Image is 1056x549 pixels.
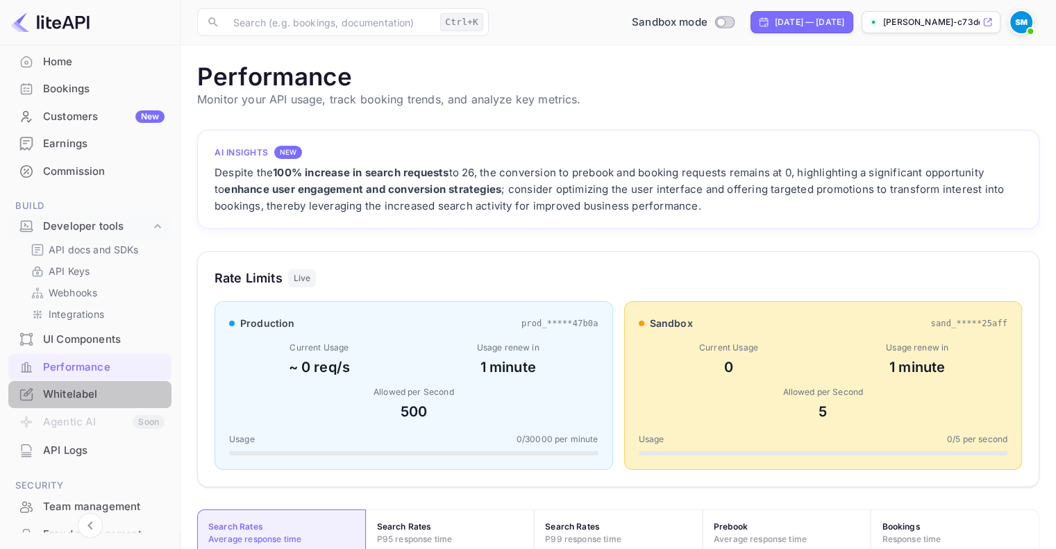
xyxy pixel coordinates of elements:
div: API Logs [8,437,171,464]
div: Whitelabel [43,387,165,403]
a: CustomersNew [8,103,171,129]
h3: Rate Limits [215,269,283,287]
strong: 100% increase in search requests [273,166,449,179]
span: 0 / 30000 per minute [517,433,598,446]
div: UI Components [8,326,171,353]
div: 5 [639,401,1008,422]
div: 1 minute [827,357,1007,378]
div: Bookings [43,81,165,97]
div: Fraud management [43,527,165,543]
a: Team management [8,493,171,519]
div: CustomersNew [8,103,171,130]
strong: Search Rates [545,521,600,532]
a: Fraud management [8,521,171,547]
div: Webhooks [25,282,166,303]
strong: Search Rates [208,521,263,532]
strong: Bookings [882,521,920,532]
p: API docs and SDKs [49,242,139,257]
div: 500 [229,401,598,422]
a: API Logs [8,437,171,463]
span: P99 response time [545,534,621,544]
p: Monitor your API usage, track booking trends, and analyze key metrics. [197,91,1039,108]
strong: Prebook [714,521,748,532]
p: Webhooks [49,285,97,300]
span: sandbox [650,316,693,330]
div: 0 [639,357,819,378]
span: Average response time [714,534,807,544]
div: New [135,110,165,123]
div: Performance [8,354,171,381]
span: Usage [229,433,255,446]
a: Webhooks [31,285,160,300]
div: Live [288,269,317,287]
div: Performance [43,360,165,375]
div: Home [8,49,171,76]
a: Whitelabel [8,381,171,407]
div: Despite the to 26, the conversion to prebook and booking requests remains at 0, highlighting a si... [215,164,1022,214]
div: Switch to Production mode [626,15,739,31]
div: API Keys [25,261,166,281]
span: Build [8,199,171,214]
p: [PERSON_NAME]-c73do.[PERSON_NAME]... [883,16,980,28]
input: Search (e.g. bookings, documentation) [225,8,435,36]
div: Team management [8,493,171,521]
span: Sandbox mode [632,15,707,31]
div: Whitelabel [8,381,171,408]
strong: Search Rates [377,521,432,532]
strong: enhance user engagement and conversion strategies [224,183,501,196]
div: 1 minute [418,357,598,378]
p: API Keys [49,264,90,278]
div: Current Usage [229,341,410,354]
div: Developer tools [8,214,171,239]
div: Ctrl+K [440,13,483,31]
h1: Performance [197,62,1039,91]
div: Commission [8,158,171,185]
div: Earnings [43,136,165,152]
div: Integrations [25,304,166,324]
div: Usage renew in [418,341,598,354]
a: UI Components [8,326,171,352]
button: Collapse navigation [78,513,103,538]
span: 0 / 5 per second [947,433,1007,446]
a: Commission [8,158,171,184]
div: API docs and SDKs [25,239,166,260]
span: Average response time [208,534,301,544]
div: Usage renew in [827,341,1007,354]
a: API docs and SDKs [31,242,160,257]
div: Allowed per Second [639,386,1008,398]
img: Sam Mwangi [1010,11,1032,33]
a: Performance [8,354,171,380]
a: API Keys [31,264,160,278]
span: production [240,316,295,330]
span: Response time [882,534,941,544]
div: NEW [274,146,302,159]
span: Security [8,478,171,493]
div: Team management [43,499,165,515]
div: Customers [43,109,165,125]
div: UI Components [43,332,165,348]
a: Integrations [31,307,160,321]
div: Current Usage [639,341,819,354]
span: Usage [639,433,664,446]
a: Earnings [8,130,171,156]
div: Earnings [8,130,171,158]
div: ~ 0 req/s [229,357,410,378]
div: Allowed per Second [229,386,598,398]
a: Home [8,49,171,74]
a: Bookings [8,76,171,101]
div: [DATE] — [DATE] [775,16,844,28]
div: Home [43,54,165,70]
div: Bookings [8,76,171,103]
div: API Logs [43,443,165,459]
span: P95 response time [377,534,453,544]
div: Commission [43,164,165,180]
p: Integrations [49,307,104,321]
h4: AI Insights [215,146,269,159]
div: Developer tools [43,219,151,235]
div: Click to change the date range period [751,11,853,33]
img: LiteAPI logo [11,11,90,33]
